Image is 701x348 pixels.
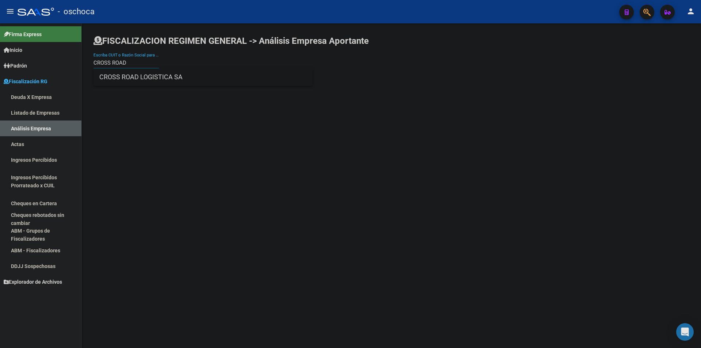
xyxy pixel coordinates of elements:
span: - oschoca [58,4,95,20]
span: Padrón [4,62,27,70]
h1: FISCALIZACION REGIMEN GENERAL -> Análisis Empresa Aportante [93,35,369,47]
span: Fiscalización RG [4,77,47,85]
span: Firma Express [4,30,42,38]
div: Open Intercom Messenger [676,323,694,341]
mat-icon: menu [6,7,15,16]
mat-icon: person [686,7,695,16]
span: Inicio [4,46,22,54]
span: CROSS ROAD LOGISTICA SA [99,68,307,86]
span: Explorador de Archivos [4,278,62,286]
